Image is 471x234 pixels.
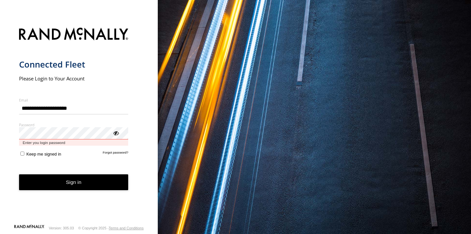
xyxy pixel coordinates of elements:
div: © Copyright 2025 - [78,226,144,230]
img: Rand McNally [19,26,129,43]
h1: Connected Fleet [19,59,129,70]
h2: Please Login to Your Account [19,75,129,82]
label: Email [19,98,129,102]
div: Version: 305.03 [49,226,74,230]
a: Terms and Conditions [109,226,144,230]
input: Keep me signed in [20,152,24,156]
a: Forgot password? [103,151,129,157]
button: Sign in [19,174,129,190]
span: Enter you login password [19,139,129,146]
span: Keep me signed in [26,152,61,157]
label: Password [19,122,129,127]
div: ViewPassword [112,130,119,136]
form: main [19,24,139,224]
a: Visit our Website [14,225,44,231]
